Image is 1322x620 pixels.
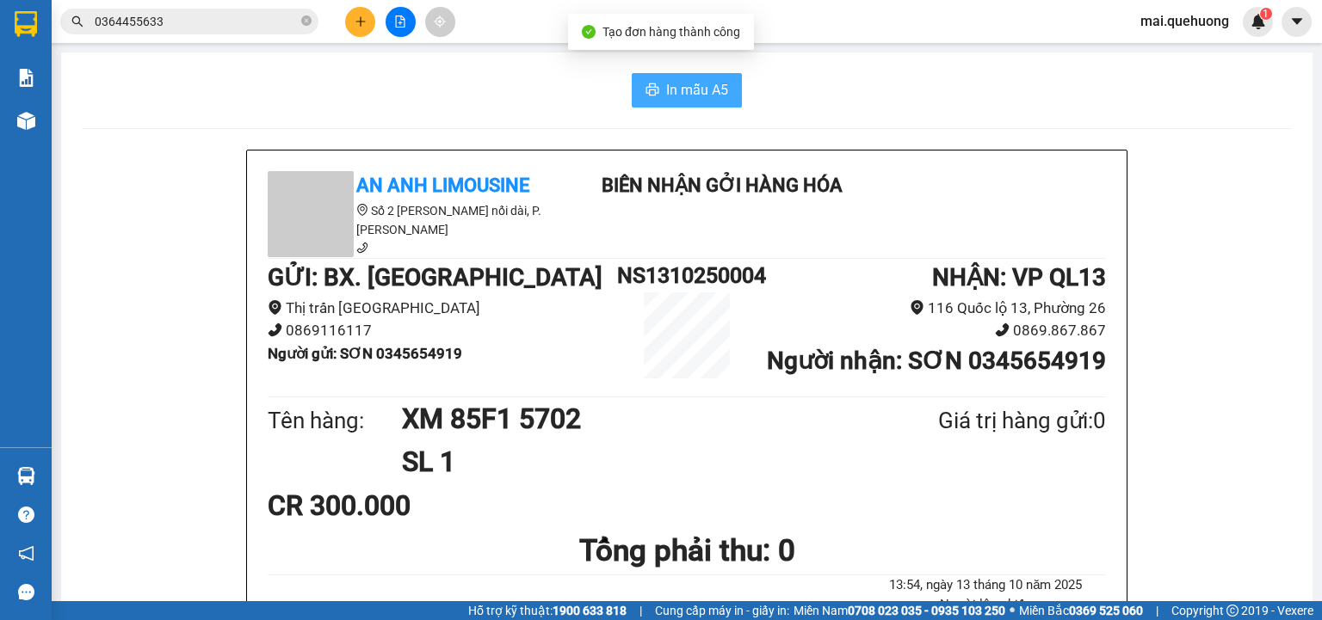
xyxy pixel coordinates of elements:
[268,263,602,292] b: GỬI : BX. [GEOGRAPHIC_DATA]
[15,11,37,37] img: logo-vxr
[356,204,368,216] span: environment
[794,601,1005,620] span: Miền Nam
[425,7,455,37] button: aim
[268,484,544,527] div: CR 300.000
[1010,607,1015,614] span: ⚪️
[910,300,924,315] span: environment
[1156,601,1158,620] span: |
[17,112,35,130] img: warehouse-icon
[866,575,1106,596] li: 13:54, ngày 13 tháng 10 năm 2025
[1260,8,1272,20] sup: 1
[617,259,757,292] h1: NS1310250004
[268,345,462,362] b: Người gửi : SƠN 0345654919
[268,527,1106,574] h1: Tổng phải thu: 0
[1289,14,1305,29] span: caret-down
[553,604,627,617] strong: 1900 633 818
[18,584,34,600] span: message
[355,15,367,28] span: plus
[855,403,1106,439] div: Giá trị hàng gửi: 0
[394,15,406,28] span: file-add
[582,25,596,39] span: check-circle
[18,545,34,562] span: notification
[1282,7,1312,37] button: caret-down
[666,79,728,101] span: In mẫu A5
[757,297,1106,320] li: 116 Quốc lộ 13, Phường 26
[468,601,627,620] span: Hỗ trợ kỹ thuật:
[17,467,35,485] img: warehouse-icon
[757,319,1106,342] li: 0869.867.867
[17,69,35,87] img: solution-icon
[268,322,282,337] span: phone
[646,83,659,99] span: printer
[402,397,855,440] h1: XM 85F1 5702
[1226,605,1239,617] span: copyright
[1263,8,1269,20] span: 1
[602,175,843,196] b: Biên nhận gởi hàng hóa
[995,322,1010,337] span: phone
[632,73,742,107] button: printerIn mẫu A5
[301,14,312,30] span: close-circle
[434,15,446,28] span: aim
[1127,10,1243,32] span: mai.quehuong
[402,440,855,483] h1: SL 1
[932,263,1106,292] b: NHẬN : VP QL13
[95,12,298,31] input: Tìm tên, số ĐT hoặc mã đơn
[1069,604,1143,617] strong: 0369 525 060
[386,7,416,37] button: file-add
[655,601,789,620] span: Cung cấp máy in - giấy in:
[356,175,529,196] b: An Anh Limousine
[1251,14,1266,29] img: icon-new-feature
[866,595,1106,616] li: Người lập phiếu
[268,403,402,439] div: Tên hàng:
[602,25,740,39] span: Tạo đơn hàng thành công
[356,242,368,254] span: phone
[1019,601,1143,620] span: Miền Bắc
[639,601,642,620] span: |
[345,7,375,37] button: plus
[301,15,312,26] span: close-circle
[268,300,282,315] span: environment
[268,297,617,320] li: Thị trấn [GEOGRAPHIC_DATA]
[767,347,1106,375] b: Người nhận : SƠN 0345654919
[848,604,1005,617] strong: 0708 023 035 - 0935 103 250
[268,319,617,342] li: 0869116117
[268,201,578,239] li: Số 2 [PERSON_NAME] nối dài, P. [PERSON_NAME]
[71,15,83,28] span: search
[18,506,34,523] span: question-circle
